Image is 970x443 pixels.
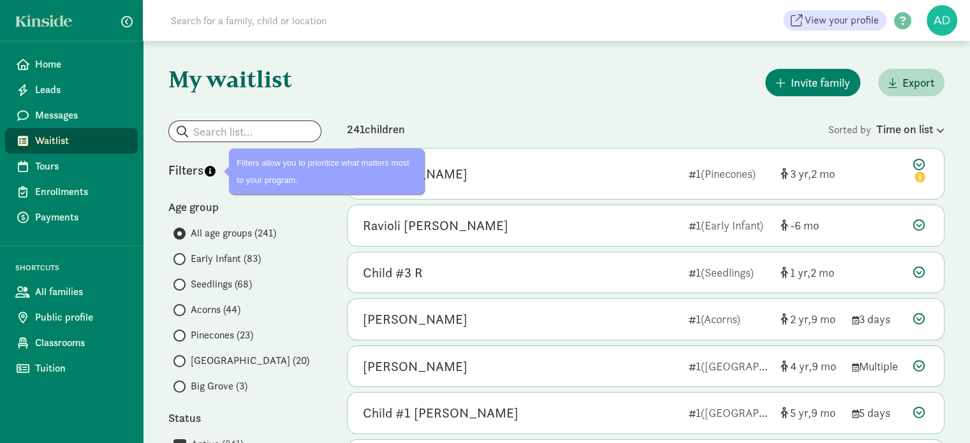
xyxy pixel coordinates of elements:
a: View your profile [783,10,886,31]
div: Age group [168,198,321,215]
span: 4 [790,359,812,374]
div: Multiple [852,358,903,375]
a: Tuition [5,356,138,381]
div: Child #1 Zach [363,403,518,423]
span: (Acorns) [701,312,740,326]
span: Leads [35,82,128,98]
a: Waitlist [5,128,138,154]
span: 5 [790,405,811,420]
a: Payments [5,205,138,230]
div: Time on list [876,120,944,138]
span: Invite family [791,74,850,91]
span: Messages [35,108,128,123]
a: Enrollments [5,179,138,205]
div: Paula Ramones [363,356,467,377]
div: 1 [689,310,770,328]
div: [object Object] [781,264,842,281]
span: 2 [811,265,834,280]
div: [object Object] [781,217,842,234]
span: Tours [35,159,128,174]
div: Caroline Redig [363,309,467,330]
span: 9 [811,312,835,326]
span: Payments [35,210,128,225]
span: (Pinecones) [701,166,756,181]
span: -6 [790,218,819,233]
div: 1 [689,358,770,375]
button: Invite family [765,69,860,96]
span: 9 [811,405,835,420]
span: Export [902,74,934,91]
span: (Seedlings) [701,265,754,280]
div: 1 [689,404,770,421]
a: Classrooms [5,330,138,356]
div: 1 [689,217,770,234]
span: Classrooms [35,335,128,351]
span: ([GEOGRAPHIC_DATA]) [701,405,821,420]
div: Status [168,409,321,426]
div: 5 days [852,404,903,421]
span: Enrollments [35,184,128,200]
div: 1 [689,165,770,182]
div: [object Object] [781,165,842,182]
span: Tuition [35,361,128,376]
input: Search for a family, child or location [163,8,521,33]
span: 9 [812,359,836,374]
span: Seedlings (68) [191,277,252,292]
span: Acorns (44) [191,302,240,317]
a: Public profile [5,305,138,330]
div: [object Object] [781,310,842,328]
h1: My waitlist [168,66,321,92]
button: Export [878,69,944,96]
div: [object Object] [781,358,842,375]
div: Ravioli Rightor [363,215,508,236]
span: Pinecones (23) [191,328,253,343]
div: Filters [168,161,245,180]
span: (Early Infant) [701,218,763,233]
span: Early Infant (83) [191,251,261,266]
a: Leads [5,77,138,103]
a: Home [5,52,138,77]
input: Search list... [169,121,321,142]
a: All families [5,279,138,305]
div: Child #3 R [363,263,423,283]
a: Tours [5,154,138,179]
a: Messages [5,103,138,128]
span: View your profile [805,13,879,28]
span: 2 [790,312,811,326]
div: Sorted by [828,120,944,138]
div: 1 [689,264,770,281]
div: 241 children [347,120,828,138]
span: Big Grove (3) [191,379,247,394]
span: All age groups (241) [191,226,276,241]
span: [GEOGRAPHIC_DATA] (20) [191,353,309,368]
span: 2 [811,166,835,181]
div: 3 days [852,310,903,328]
span: Public profile [35,310,128,325]
span: All families [35,284,128,300]
span: 3 [790,166,811,181]
div: [object Object] [781,404,842,421]
span: Home [35,57,128,72]
span: 1 [790,265,811,280]
span: ([GEOGRAPHIC_DATA]) [701,359,821,374]
iframe: Chat Widget [906,382,970,443]
span: Waitlist [35,133,128,149]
